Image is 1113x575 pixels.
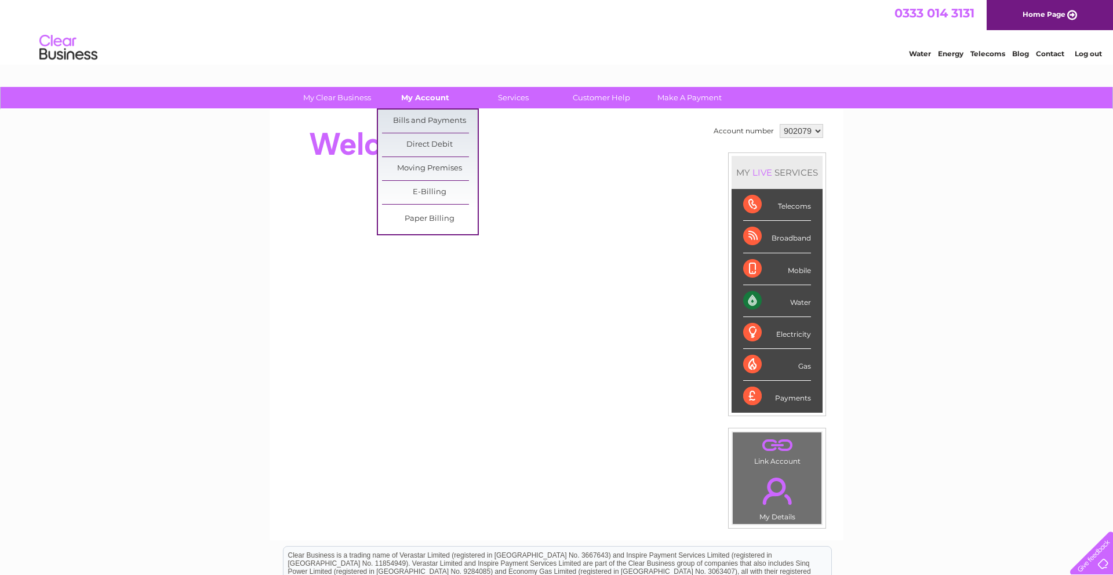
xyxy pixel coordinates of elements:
a: Log out [1075,49,1102,58]
a: Paper Billing [382,208,478,231]
td: Account number [711,121,777,141]
a: Services [465,87,561,108]
a: Contact [1036,49,1064,58]
div: Water [743,285,811,317]
a: E-Billing [382,181,478,204]
a: Blog [1012,49,1029,58]
div: Gas [743,349,811,381]
div: Telecoms [743,189,811,221]
div: MY SERVICES [732,156,823,189]
div: LIVE [750,167,774,178]
td: Link Account [732,432,822,468]
div: Clear Business is a trading name of Verastar Limited (registered in [GEOGRAPHIC_DATA] No. 3667643... [283,6,831,56]
a: My Account [377,87,473,108]
img: logo.png [39,30,98,65]
a: Customer Help [554,87,649,108]
a: . [736,435,819,456]
div: Mobile [743,253,811,285]
a: Water [909,49,931,58]
a: Direct Debit [382,133,478,157]
a: Telecoms [970,49,1005,58]
td: My Details [732,468,822,525]
a: . [736,471,819,511]
a: 0333 014 3131 [894,6,974,20]
a: My Clear Business [289,87,385,108]
div: Broadband [743,221,811,253]
a: Bills and Payments [382,110,478,133]
a: Moving Premises [382,157,478,180]
a: Make A Payment [642,87,737,108]
a: Energy [938,49,963,58]
div: Electricity [743,317,811,349]
div: Payments [743,381,811,412]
